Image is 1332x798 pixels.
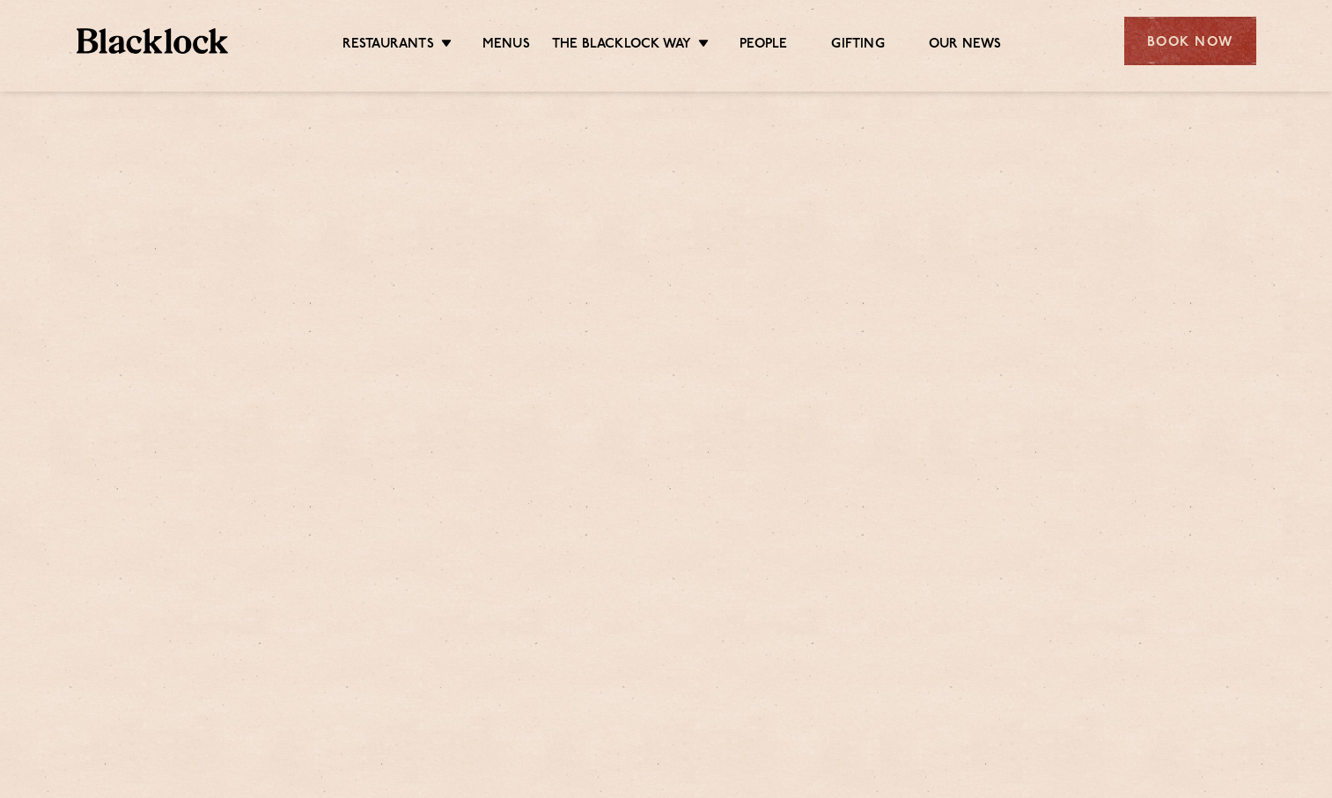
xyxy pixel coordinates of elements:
[342,36,434,55] a: Restaurants
[740,36,787,55] a: People
[77,28,229,54] img: BL_Textured_Logo-footer-cropped.svg
[552,36,691,55] a: The Blacklock Way
[929,36,1002,55] a: Our News
[831,36,884,55] a: Gifting
[1124,17,1256,65] div: Book Now
[482,36,530,55] a: Menus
